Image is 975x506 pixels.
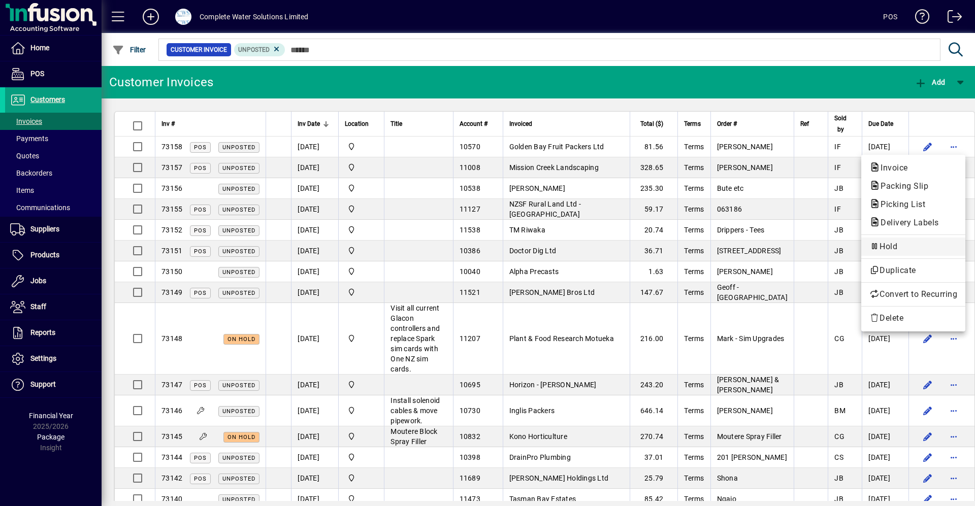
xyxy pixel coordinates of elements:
span: Delivery Labels [869,218,944,227]
span: Hold [869,241,957,253]
span: Picking List [869,199,930,209]
span: Convert to Recurring [869,288,957,300]
span: Invoice [869,163,913,173]
span: Delete [869,312,957,324]
span: Duplicate [869,264,957,277]
span: Packing Slip [869,181,933,191]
